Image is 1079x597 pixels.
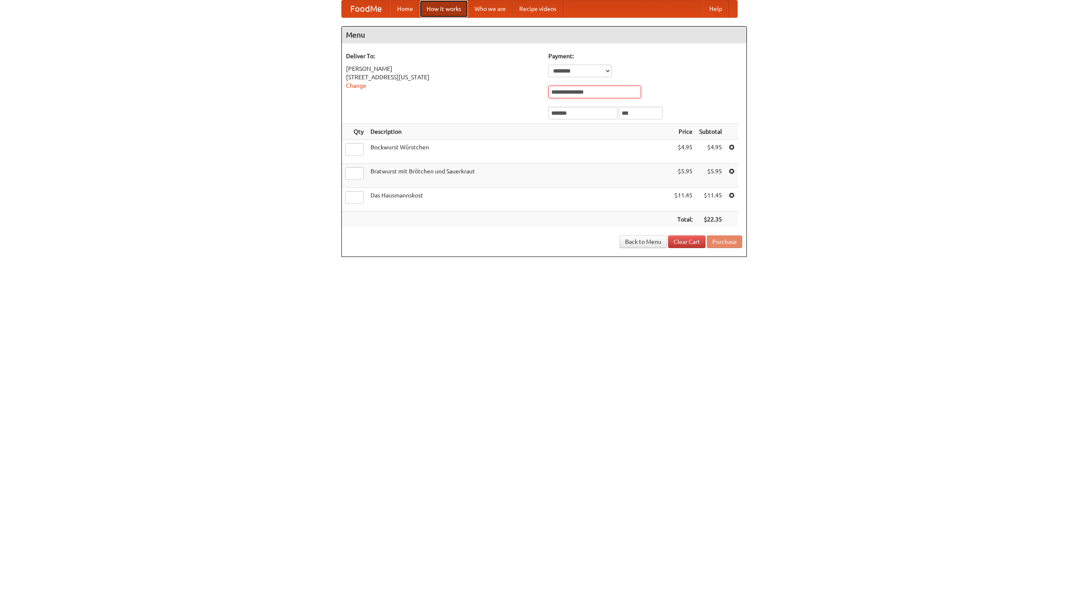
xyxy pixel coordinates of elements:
[513,0,563,17] a: Recipe videos
[707,235,742,248] button: Purchase
[696,124,725,140] th: Subtotal
[671,212,696,227] th: Total:
[696,164,725,188] td: $5.95
[548,52,742,60] h5: Payment:
[390,0,420,17] a: Home
[342,27,746,43] h4: Menu
[346,52,540,60] h5: Deliver To:
[671,124,696,140] th: Price
[367,124,671,140] th: Description
[671,188,696,212] td: $11.45
[671,140,696,164] td: $4.95
[367,188,671,212] td: Das Hausmannskost
[346,73,540,81] div: [STREET_ADDRESS][US_STATE]
[668,235,706,248] a: Clear Cart
[420,0,468,17] a: How it works
[342,0,390,17] a: FoodMe
[342,124,367,140] th: Qty
[703,0,729,17] a: Help
[696,188,725,212] td: $11.45
[367,164,671,188] td: Bratwurst mit Brötchen und Sauerkraut
[367,140,671,164] td: Bockwurst Würstchen
[346,65,540,73] div: [PERSON_NAME]
[346,82,366,89] a: Change
[696,212,725,227] th: $22.35
[468,0,513,17] a: Who we are
[671,164,696,188] td: $5.95
[620,235,667,248] a: Back to Menu
[696,140,725,164] td: $4.95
